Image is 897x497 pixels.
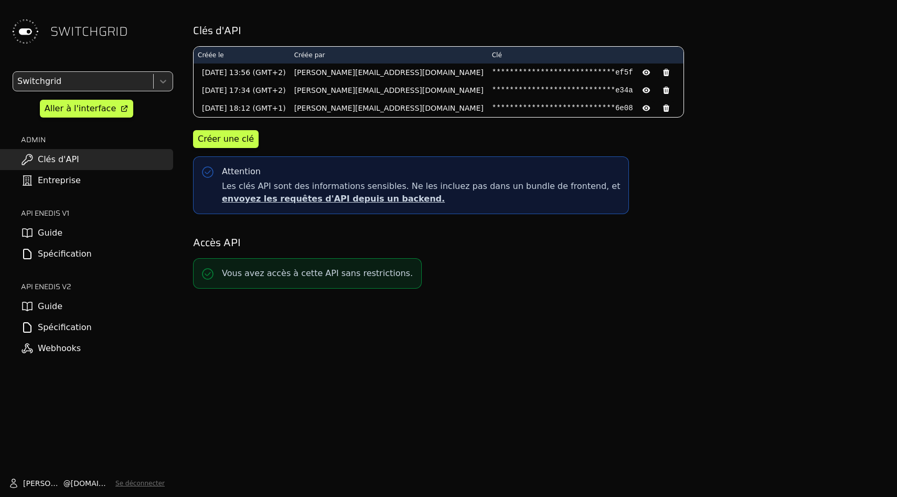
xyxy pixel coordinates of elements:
p: Vous avez accès à cette API sans restrictions. [222,267,413,280]
h2: Clés d'API [193,23,882,38]
h2: API ENEDIS v1 [21,208,173,218]
td: [DATE] 17:34 (GMT+2) [194,81,290,99]
td: [DATE] 18:12 (GMT+1) [194,99,290,117]
th: Créée par [290,47,488,64]
span: @ [63,478,71,489]
th: Clé [488,47,684,64]
a: Aller à l'interface [40,100,133,118]
div: Attention [222,165,261,178]
div: Aller à l'interface [45,102,116,115]
p: envoyez les requêtes d'API depuis un backend. [222,193,620,205]
h2: API ENEDIS v2 [21,281,173,292]
td: [PERSON_NAME][EMAIL_ADDRESS][DOMAIN_NAME] [290,81,488,99]
span: Les clés API sont des informations sensibles. Ne les incluez pas dans un bundle de frontend, et [222,180,620,205]
h2: Accès API [193,235,882,250]
th: Créée le [194,47,290,64]
span: [PERSON_NAME] [23,478,63,489]
button: Se déconnecter [115,479,165,488]
h2: ADMIN [21,134,173,145]
div: Créer une clé [198,133,254,145]
img: Switchgrid Logo [8,15,42,48]
td: [PERSON_NAME][EMAIL_ADDRESS][DOMAIN_NAME] [290,99,488,117]
td: [DATE] 13:56 (GMT+2) [194,64,290,81]
button: Créer une clé [193,130,259,148]
span: [DOMAIN_NAME] [71,478,111,489]
td: [PERSON_NAME][EMAIL_ADDRESS][DOMAIN_NAME] [290,64,488,81]
span: SWITCHGRID [50,23,128,40]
